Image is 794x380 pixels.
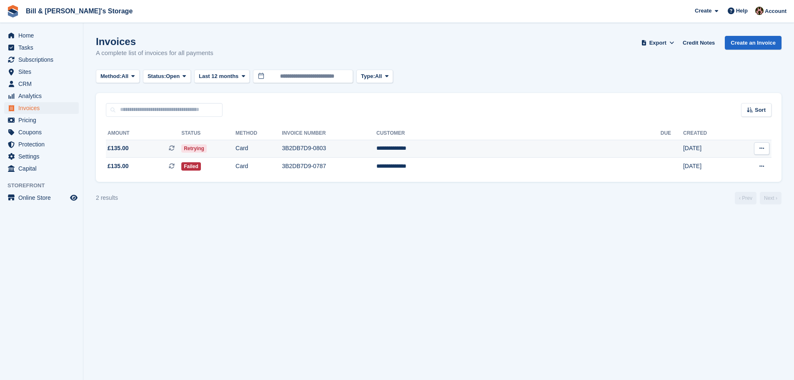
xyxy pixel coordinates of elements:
[4,126,79,138] a: menu
[282,140,376,158] td: 3B2DB7D9-0803
[18,126,68,138] span: Coupons
[108,162,129,171] span: £135.00
[96,36,213,47] h1: Invoices
[96,194,118,202] div: 2 results
[18,90,68,102] span: Analytics
[100,72,122,81] span: Method:
[733,192,783,204] nav: Page
[108,144,129,153] span: £135.00
[683,158,734,175] td: [DATE]
[122,72,129,81] span: All
[18,102,68,114] span: Invoices
[69,193,79,203] a: Preview store
[755,106,766,114] span: Sort
[361,72,375,81] span: Type:
[4,30,79,41] a: menu
[649,39,666,47] span: Export
[4,102,79,114] a: menu
[4,54,79,65] a: menu
[4,78,79,90] a: menu
[4,192,79,204] a: menu
[4,163,79,174] a: menu
[683,140,734,158] td: [DATE]
[356,70,393,83] button: Type: All
[4,114,79,126] a: menu
[4,151,79,162] a: menu
[148,72,166,81] span: Status:
[735,192,756,204] a: Previous
[18,30,68,41] span: Home
[4,90,79,102] a: menu
[18,138,68,150] span: Protection
[765,7,786,15] span: Account
[695,7,711,15] span: Create
[7,5,19,18] img: stora-icon-8386f47178a22dfd0bd8f6a31ec36ba5ce8667c1dd55bd0f319d3a0aa187defe.svg
[143,70,191,83] button: Status: Open
[4,66,79,78] a: menu
[18,78,68,90] span: CRM
[760,192,781,204] a: Next
[194,70,250,83] button: Last 12 months
[375,72,382,81] span: All
[181,144,207,153] span: Retrying
[4,138,79,150] a: menu
[679,36,718,50] a: Credit Notes
[282,158,376,175] td: 3B2DB7D9-0787
[106,127,181,140] th: Amount
[661,127,683,140] th: Due
[725,36,781,50] a: Create an Invoice
[18,54,68,65] span: Subscriptions
[282,127,376,140] th: Invoice Number
[8,181,83,190] span: Storefront
[755,7,764,15] img: Jack Bottesch
[18,192,68,204] span: Online Store
[639,36,676,50] button: Export
[18,163,68,174] span: Capital
[23,4,136,18] a: Bill & [PERSON_NAME]'s Storage
[235,158,282,175] td: Card
[96,70,140,83] button: Method: All
[18,42,68,53] span: Tasks
[18,151,68,162] span: Settings
[181,162,201,171] span: Failed
[235,127,282,140] th: Method
[181,127,235,140] th: Status
[4,42,79,53] a: menu
[199,72,238,81] span: Last 12 months
[736,7,748,15] span: Help
[96,48,213,58] p: A complete list of invoices for all payments
[376,127,661,140] th: Customer
[235,140,282,158] td: Card
[166,72,180,81] span: Open
[683,127,734,140] th: Created
[18,66,68,78] span: Sites
[18,114,68,126] span: Pricing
